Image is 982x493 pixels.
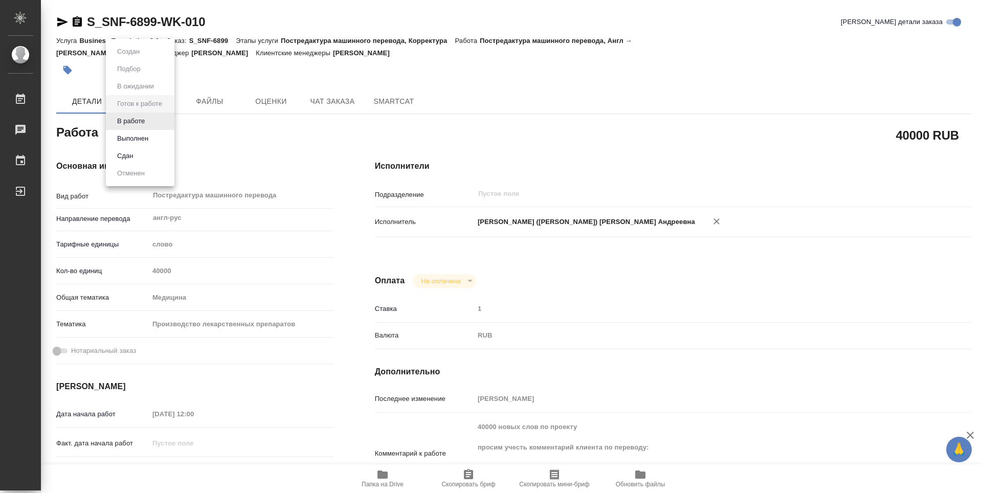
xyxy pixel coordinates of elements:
button: Отменен [114,168,148,179]
button: В работе [114,116,148,127]
button: Выполнен [114,133,151,144]
button: В ожидании [114,81,157,92]
button: Готов к работе [114,98,165,109]
button: Подбор [114,63,144,75]
button: Сдан [114,150,136,162]
button: Создан [114,46,143,57]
